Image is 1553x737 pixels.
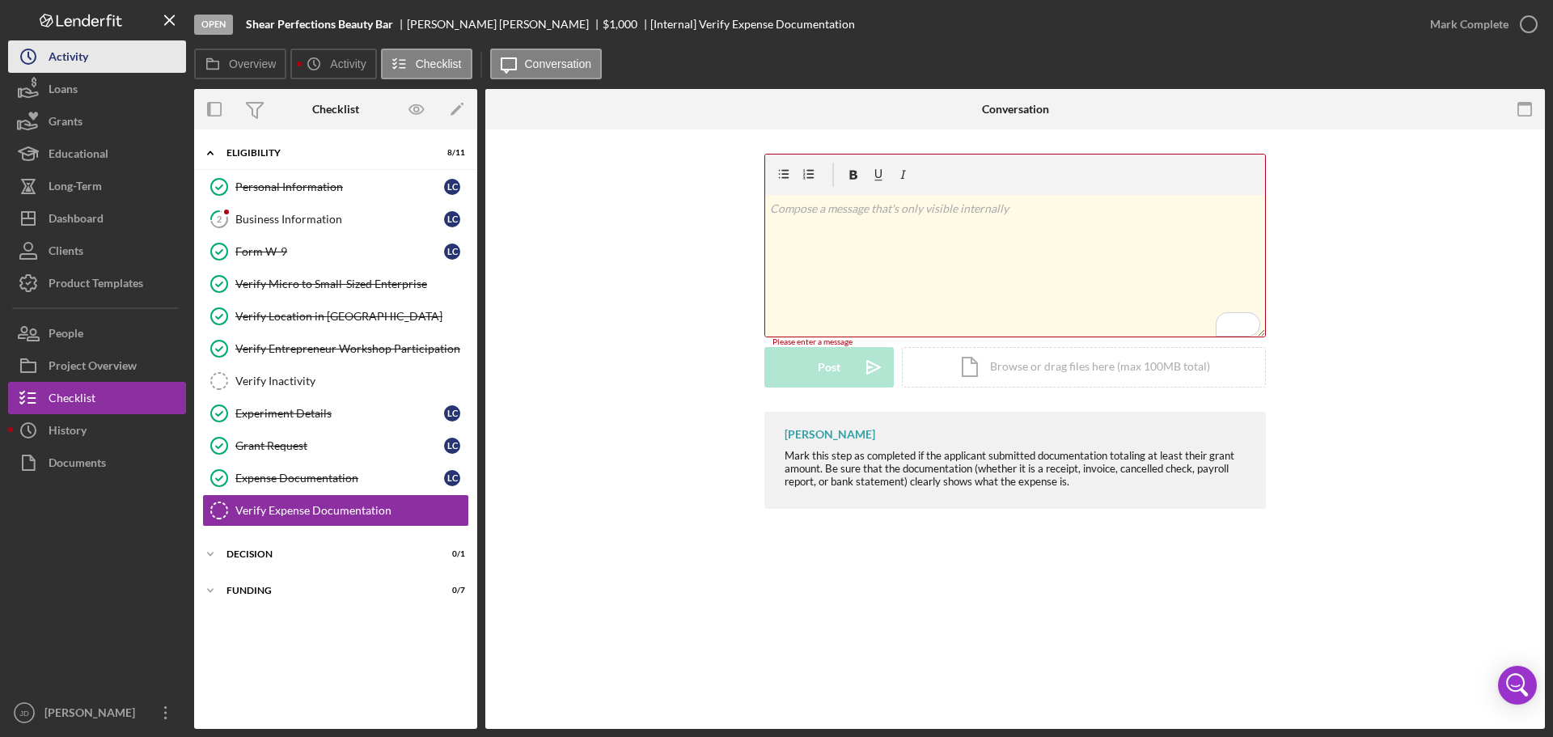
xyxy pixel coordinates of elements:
div: Form W-9 [235,245,444,258]
button: Checklist [8,382,186,414]
div: Documents [49,447,106,483]
text: JD [19,709,29,718]
a: Verify Location in [GEOGRAPHIC_DATA] [202,300,469,332]
a: Verify Micro to Small-Sized Enterprise [202,268,469,300]
a: Verify Inactivity [202,365,469,397]
div: Open [194,15,233,35]
div: Mark Complete [1430,8,1509,40]
span: Mark this step as completed if the applicant submitted documentation totaling at least their gran... [785,449,1234,489]
div: Verify Micro to Small-Sized Enterprise [235,277,468,290]
button: Clients [8,235,186,267]
div: Educational [49,138,108,174]
div: Checklist [49,382,95,418]
a: Experiment DetailsLC [202,397,469,430]
a: Personal InformationLC [202,171,469,203]
a: Verify Entrepreneur Workshop Participation [202,332,469,365]
div: Personal Information [235,180,444,193]
a: Verify Expense Documentation [202,494,469,527]
a: 2Business InformationLC [202,203,469,235]
div: ELIGIBILITY [226,148,425,158]
button: Checklist [381,49,472,79]
div: Verify Expense Documentation [235,504,468,517]
div: L C [444,179,460,195]
div: 0 / 1 [436,549,465,559]
div: [PERSON_NAME] [785,428,875,441]
div: 0 / 7 [436,586,465,595]
div: [Internal] Verify Expense Documentation [650,18,855,31]
button: Activity [8,40,186,73]
div: To enrich screen reader interactions, please activate Accessibility in Grammarly extension settings [765,195,1265,337]
button: Activity [290,49,376,79]
button: Project Overview [8,349,186,382]
div: Verify Entrepreneur Workshop Participation [235,342,468,355]
div: Project Overview [49,349,137,386]
button: History [8,414,186,447]
div: Loans [49,73,78,109]
span: $1,000 [603,17,637,31]
label: Activity [330,57,366,70]
div: Grant Request [235,439,444,452]
div: L C [444,438,460,454]
div: [PERSON_NAME] [40,697,146,733]
div: Please enter a message [764,337,1266,347]
a: Grant RequestLC [202,430,469,462]
div: People [49,317,83,354]
div: Clients [49,235,83,271]
button: Educational [8,138,186,170]
button: Overview [194,49,286,79]
div: Conversation [982,103,1049,116]
div: Product Templates [49,267,143,303]
button: Product Templates [8,267,186,299]
button: JD[PERSON_NAME] [8,697,186,729]
div: 8 / 11 [436,148,465,158]
div: Dashboard [49,202,104,239]
button: People [8,317,186,349]
label: Checklist [416,57,462,70]
div: Activity [49,40,88,77]
div: [PERSON_NAME] [PERSON_NAME] [407,18,603,31]
div: Expense Documentation [235,472,444,485]
div: Open Intercom Messenger [1498,666,1537,705]
div: Checklist [312,103,359,116]
div: L C [444,405,460,421]
div: Verify Location in [GEOGRAPHIC_DATA] [235,310,468,323]
label: Overview [229,57,276,70]
div: Verify Inactivity [235,375,468,388]
div: Decision [226,549,425,559]
b: Shear Perfections Beauty Bar [246,18,393,31]
button: Loans [8,73,186,105]
div: L C [444,244,460,260]
button: Documents [8,447,186,479]
button: Dashboard [8,202,186,235]
button: Post [764,347,894,388]
a: Expense DocumentationLC [202,462,469,494]
div: History [49,414,87,451]
div: Post [818,347,840,388]
button: Long-Term [8,170,186,202]
label: Conversation [525,57,592,70]
div: Grants [49,105,83,142]
div: L C [444,470,460,486]
button: Conversation [490,49,603,79]
div: Long-Term [49,170,102,206]
div: L C [444,211,460,227]
tspan: 2 [217,214,222,224]
div: Experiment Details [235,407,444,420]
button: Grants [8,105,186,138]
a: Form W-9LC [202,235,469,268]
div: FUNDING [226,586,425,595]
div: Business Information [235,213,444,226]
